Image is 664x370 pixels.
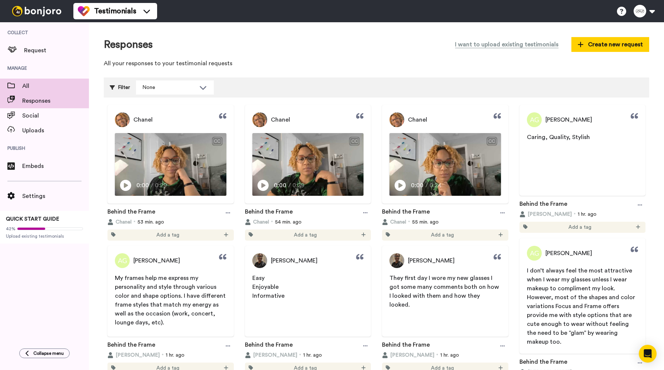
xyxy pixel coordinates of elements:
img: Profile Picture [252,112,267,127]
div: 1 hr. ago [519,211,646,218]
img: Profile Picture [389,253,404,268]
span: [PERSON_NAME] [390,351,434,359]
img: Video Thumbnail [252,133,364,196]
span: / [151,181,153,190]
span: They first day I wore my new glasses I got some many comments both on how I looked with them and ... [389,275,501,308]
img: Profile Picture [527,112,542,127]
span: [PERSON_NAME] [253,351,297,359]
span: 0:00 [136,181,149,190]
span: Chanel [116,218,132,226]
span: Embeds [22,162,89,171]
span: / [425,181,428,190]
span: 0:00 [411,181,424,190]
div: 1 hr. ago [107,351,234,359]
img: bj-logo-header-white.svg [9,6,64,16]
span: Upload existing testimonials [6,233,83,239]
div: CC [487,138,497,145]
span: [PERSON_NAME] [545,249,592,258]
span: 0:29 [292,181,305,190]
button: Chanel [382,218,406,226]
span: [PERSON_NAME] [116,351,160,359]
span: Add a tag [431,231,454,239]
span: Chanel [253,218,269,226]
span: Add a tag [568,224,591,231]
span: Chanel [133,115,153,124]
span: Settings [22,192,89,201]
span: All [22,82,89,90]
img: Profile Picture [115,112,130,127]
a: Behind the Frame [107,340,155,351]
span: [PERSON_NAME] [133,256,180,265]
a: Behind the Frame [107,207,155,218]
img: Profile Picture [115,253,130,268]
span: 0:24 [429,181,442,190]
div: 54 min. ago [245,218,371,226]
div: None [142,84,196,91]
div: 55 min. ago [382,218,508,226]
span: Create new request [578,40,643,49]
span: [PERSON_NAME] [408,256,455,265]
img: Video Thumbnail [115,133,226,196]
div: CC [213,138,222,145]
span: Easy [252,275,265,281]
button: I want to upload existing testimonials [449,37,564,52]
div: Filter [110,80,130,95]
span: QUICK START GUIDE [6,217,59,222]
span: Responses [22,96,89,105]
div: CC [350,138,359,145]
img: Profile Picture [389,112,404,127]
span: Chanel [390,218,406,226]
button: Chanel [245,218,269,226]
a: Behind the Frame [382,207,430,218]
div: 1 hr. ago [382,351,508,359]
button: [PERSON_NAME] [245,351,297,359]
span: Enjoyable [252,284,279,290]
span: 0:00 [274,181,287,190]
button: [PERSON_NAME] [382,351,434,359]
span: Social [22,111,89,120]
span: [PERSON_NAME] [271,256,318,265]
span: Chanel [271,115,290,124]
p: All your responses to your testimonial requests [104,59,649,68]
span: Testimonials [94,6,136,16]
span: 42% [6,226,16,232]
h1: Responses [104,39,153,50]
button: Create new request [571,37,649,52]
span: Collapse menu [33,350,64,356]
span: My frames help me express my personality and style through various color and shape options. I hav... [115,275,227,326]
span: Request [24,46,89,55]
span: / [288,181,291,190]
span: Add a tag [294,231,317,239]
div: 1 hr. ago [245,351,371,359]
a: Behind the Frame [245,207,293,218]
img: Profile Picture [527,246,542,261]
a: Behind the Frame [519,357,567,369]
img: Video Thumbnail [389,133,501,196]
button: [PERSON_NAME] [519,211,572,218]
button: Collapse menu [19,348,70,358]
span: [PERSON_NAME] [545,115,592,124]
a: Behind the Frame [519,199,567,211]
div: Open Intercom Messenger [639,345,657,363]
span: Add a tag [156,231,179,239]
span: Caring, Quality, Stylish [527,134,590,140]
span: Informative [252,293,285,299]
img: Profile Picture [252,253,267,268]
span: 0:29 [155,181,168,190]
span: [PERSON_NAME] [528,211,572,218]
span: I don’t always feel the most attractive when I wear my glasses unless I wear makeup to compliment... [527,268,637,345]
span: Uploads [22,126,89,135]
button: Chanel [107,218,132,226]
span: Chanel [408,115,427,124]
a: Behind the Frame [245,340,293,351]
a: Behind the Frame [382,340,430,351]
img: tm-color.svg [78,5,90,17]
button: [PERSON_NAME] [107,351,160,359]
div: 53 min. ago [107,218,234,226]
